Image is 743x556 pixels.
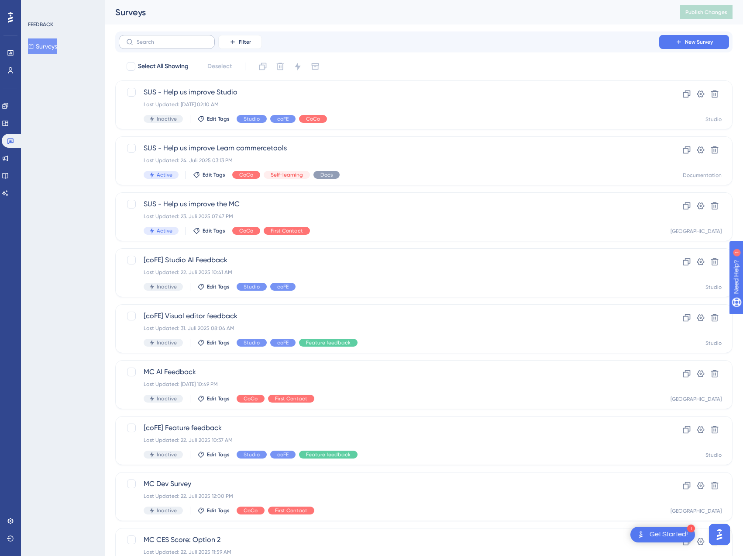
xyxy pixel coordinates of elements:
button: Edit Tags [193,227,225,234]
div: [GEOGRAPHIC_DATA] [671,396,722,403]
div: [GEOGRAPHIC_DATA] [671,228,722,235]
span: Filter [239,38,251,45]
span: Inactive [157,451,177,458]
span: New Survey [685,38,713,45]
span: [coFE] Visual editor feedback [144,311,634,321]
span: [coFE] Feature feedback [144,423,634,433]
div: Last Updated: [DATE] 02:10 AM [144,101,634,108]
span: CoCo [239,227,253,234]
button: Deselect [200,59,240,74]
span: First Contact [275,507,307,514]
div: Surveys [115,6,658,18]
span: First Contact [275,395,307,402]
div: Last Updated: 22. Juli 2025 11:59 AM [144,549,634,556]
span: coFE [277,339,289,346]
span: Edit Tags [207,339,230,346]
span: CoCo [244,507,258,514]
div: Last Updated: [DATE] 10:49 PM [144,381,634,388]
span: CoCo [244,395,258,402]
span: MC AI Feedback [144,367,634,377]
span: CoCo [306,115,320,122]
button: Edit Tags [197,115,230,122]
span: Self-learning [271,171,303,178]
span: Studio [244,283,260,290]
button: Publish Changes [680,5,733,19]
span: Inactive [157,283,177,290]
span: coFE [277,115,289,122]
span: CoCo [239,171,253,178]
button: New Survey [659,35,729,49]
button: Edit Tags [197,339,230,346]
div: Studio [705,116,722,123]
span: Inactive [157,395,177,402]
button: Surveys [28,38,57,54]
div: 1 [61,4,63,11]
span: MC Dev Survey [144,479,634,489]
div: Last Updated: 22. Juli 2025 10:37 AM [144,437,634,444]
div: FEEDBACK [28,21,53,28]
div: Get Started! [650,530,688,539]
span: Edit Tags [207,395,230,402]
span: Studio [244,451,260,458]
span: Inactive [157,115,177,122]
span: Feature feedback [306,339,351,346]
span: Active [157,227,172,234]
div: Last Updated: 23. Juli 2025 07:47 PM [144,213,634,220]
div: [GEOGRAPHIC_DATA] [671,507,722,514]
div: Studio [705,452,722,459]
button: Edit Tags [197,451,230,458]
button: Filter [218,35,262,49]
span: Feature feedback [306,451,351,458]
span: Edit Tags [207,115,230,122]
div: Last Updated: 22. Juli 2025 10:41 AM [144,269,634,276]
span: First Contact [271,227,303,234]
div: Open Get Started! checklist, remaining modules: 1 [630,527,695,542]
iframe: UserGuiding AI Assistant Launcher [706,521,733,548]
span: Studio [244,339,260,346]
span: [coFE] Studio AI Feedback [144,255,634,265]
span: Studio [244,115,260,122]
span: Inactive [157,507,177,514]
span: Inactive [157,339,177,346]
button: Edit Tags [197,507,230,514]
input: Search [137,39,207,45]
div: Documentation [683,172,722,179]
span: Edit Tags [203,171,225,178]
span: MC CES Score: Option 2 [144,535,634,545]
button: Edit Tags [197,395,230,402]
div: Studio [705,284,722,291]
div: Last Updated: 22. Juli 2025 12:00 PM [144,493,634,500]
span: Deselect [207,61,232,72]
span: Edit Tags [207,283,230,290]
span: Publish Changes [685,9,727,16]
div: Last Updated: 31. Juli 2025 08:04 AM [144,325,634,332]
span: Docs [320,171,333,178]
div: Last Updated: 24. Juli 2025 03:13 PM [144,157,634,164]
span: SUS - Help us improve Learn commercetools [144,143,634,153]
span: SUS - Help us improve Studio [144,87,634,97]
span: Need Help? [21,2,55,13]
span: Active [157,171,172,178]
button: Edit Tags [193,171,225,178]
div: 1 [687,525,695,532]
span: Edit Tags [207,507,230,514]
span: Select All Showing [138,61,189,72]
span: Edit Tags [207,451,230,458]
span: coFE [277,283,289,290]
img: launcher-image-alternative-text [636,529,646,540]
div: Studio [705,340,722,347]
span: coFE [277,451,289,458]
span: Edit Tags [203,227,225,234]
span: SUS - Help us improve the MC [144,199,634,209]
button: Edit Tags [197,283,230,290]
